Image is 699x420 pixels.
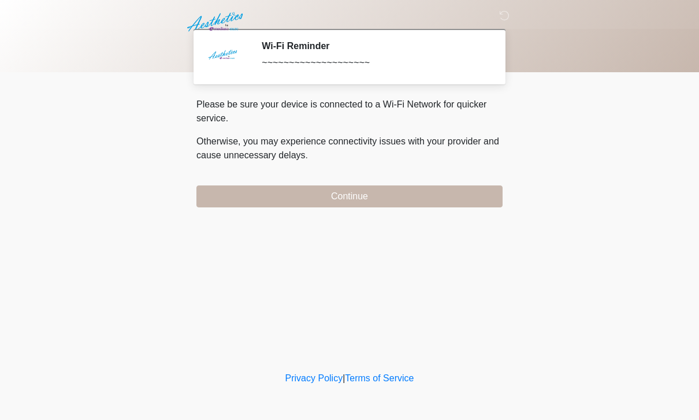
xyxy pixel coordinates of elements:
[343,373,345,383] a: |
[196,185,503,207] button: Continue
[262,40,485,51] h2: Wi-Fi Reminder
[196,98,503,125] p: Please be sure your device is connected to a Wi-Fi Network for quicker service.
[196,135,503,162] p: Otherwise, you may experience connectivity issues with your provider and cause unnecessary delays
[345,373,414,383] a: Terms of Service
[262,56,485,70] div: ~~~~~~~~~~~~~~~~~~~~
[306,150,308,160] span: .
[285,373,343,383] a: Privacy Policy
[205,40,240,75] img: Agent Avatar
[185,9,248,35] img: Aesthetics by Emediate Cure Logo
